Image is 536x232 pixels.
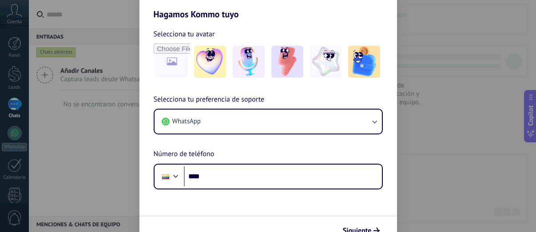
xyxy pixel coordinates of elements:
div: Ecuador: + 593 [157,167,174,186]
img: -1.jpeg [194,46,226,78]
img: -2.jpeg [233,46,265,78]
img: -4.jpeg [310,46,342,78]
button: WhatsApp [155,110,382,134]
img: -3.jpeg [271,46,303,78]
span: Selecciona tu preferencia de soporte [154,94,265,106]
img: -5.jpeg [348,46,380,78]
span: Número de teléfono [154,149,214,160]
span: WhatsApp [172,117,201,126]
span: Selecciona tu avatar [154,28,215,40]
